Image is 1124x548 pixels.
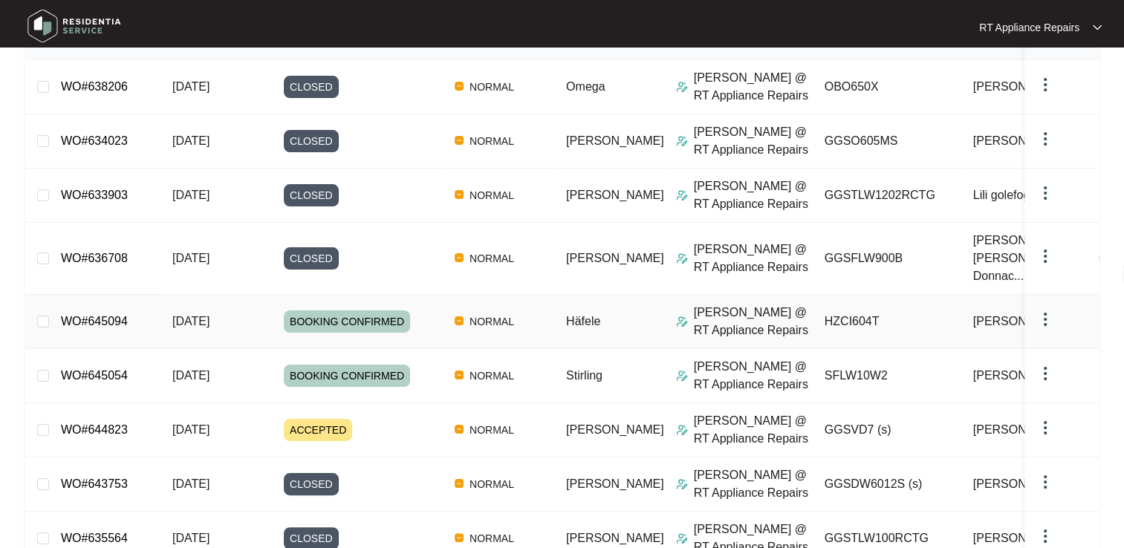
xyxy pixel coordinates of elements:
[61,252,128,264] a: WO#636708
[694,241,813,276] p: [PERSON_NAME] @ RT Appliance Repairs
[1036,247,1054,265] img: dropdown arrow
[566,80,605,93] span: Omega
[455,316,464,325] img: Vercel Logo
[464,421,520,439] span: NORMAL
[676,189,688,201] img: Assigner Icon
[973,367,1071,385] span: [PERSON_NAME]
[1093,24,1102,31] img: dropdown arrow
[676,316,688,327] img: Assigner Icon
[455,425,464,434] img: Vercel Logo
[973,78,1071,96] span: [PERSON_NAME]
[464,475,520,493] span: NORMAL
[284,419,352,441] span: ACCEPTED
[694,177,813,213] p: [PERSON_NAME] @ RT Appliance Repairs
[566,315,600,327] span: Häfele
[455,82,464,91] img: Vercel Logo
[813,114,961,169] td: GGSO605MS
[22,4,126,48] img: residentia service logo
[566,369,602,382] span: Stirling
[813,223,961,295] td: GGSFLW900B
[284,365,410,387] span: BOOKING CONFIRMED
[172,134,209,147] span: [DATE]
[973,186,1053,204] span: Lili golefogati...
[172,80,209,93] span: [DATE]
[61,532,128,544] a: WO#635564
[455,253,464,262] img: Vercel Logo
[172,532,209,544] span: [DATE]
[61,423,128,436] a: WO#644823
[676,370,688,382] img: Assigner Icon
[973,529,1071,547] span: [PERSON_NAME]
[61,477,128,490] a: WO#643753
[284,310,410,333] span: BOOKING CONFIRMED
[1036,365,1054,382] img: dropdown arrow
[973,313,1071,330] span: [PERSON_NAME]
[813,169,961,223] td: GGSTLW1202RCTG
[1036,130,1054,148] img: dropdown arrow
[1036,184,1054,202] img: dropdown arrow
[172,315,209,327] span: [DATE]
[973,421,1071,439] span: [PERSON_NAME]
[973,232,1091,285] span: [PERSON_NAME] [PERSON_NAME] Donnac...
[813,457,961,512] td: GGSDW6012S (s)
[464,313,520,330] span: NORMAL
[1036,473,1054,491] img: dropdown arrow
[1036,419,1054,437] img: dropdown arrow
[464,529,520,547] span: NORMAL
[676,532,688,544] img: Assigner Icon
[566,189,664,201] span: [PERSON_NAME]
[464,186,520,204] span: NORMAL
[172,477,209,490] span: [DATE]
[284,130,339,152] span: CLOSED
[676,478,688,490] img: Assigner Icon
[813,60,961,114] td: OBO650X
[566,532,664,544] span: [PERSON_NAME]
[455,533,464,542] img: Vercel Logo
[464,249,520,267] span: NORMAL
[284,247,339,270] span: CLOSED
[284,184,339,206] span: CLOSED
[566,477,664,490] span: [PERSON_NAME]
[464,78,520,96] span: NORMAL
[464,132,520,150] span: NORMAL
[172,423,209,436] span: [DATE]
[284,76,339,98] span: CLOSED
[694,304,813,339] p: [PERSON_NAME] @ RT Appliance Repairs
[1036,76,1054,94] img: dropdown arrow
[61,134,128,147] a: WO#634023
[973,132,1071,150] span: [PERSON_NAME]
[694,412,813,448] p: [PERSON_NAME] @ RT Appliance Repairs
[172,369,209,382] span: [DATE]
[979,20,1079,35] p: RT Appliance Repairs
[1036,527,1054,545] img: dropdown arrow
[61,315,128,327] a: WO#645094
[464,367,520,385] span: NORMAL
[973,475,1071,493] span: [PERSON_NAME]
[694,69,813,105] p: [PERSON_NAME] @ RT Appliance Repairs
[694,358,813,394] p: [PERSON_NAME] @ RT Appliance Repairs
[455,479,464,488] img: Vercel Logo
[676,135,688,147] img: Assigner Icon
[455,136,464,145] img: Vercel Logo
[1036,310,1054,328] img: dropdown arrow
[813,295,961,349] td: HZCI604T
[676,424,688,436] img: Assigner Icon
[61,369,128,382] a: WO#645054
[813,403,961,457] td: GGSVD7 (s)
[694,466,813,502] p: [PERSON_NAME] @ RT Appliance Repairs
[61,80,128,93] a: WO#638206
[813,349,961,403] td: SFLW10W2
[676,81,688,93] img: Assigner Icon
[676,252,688,264] img: Assigner Icon
[284,473,339,495] span: CLOSED
[455,190,464,199] img: Vercel Logo
[566,423,664,436] span: [PERSON_NAME]
[172,189,209,201] span: [DATE]
[566,252,664,264] span: [PERSON_NAME]
[61,189,128,201] a: WO#633903
[566,134,664,147] span: [PERSON_NAME]
[455,371,464,379] img: Vercel Logo
[172,252,209,264] span: [DATE]
[694,123,813,159] p: [PERSON_NAME] @ RT Appliance Repairs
